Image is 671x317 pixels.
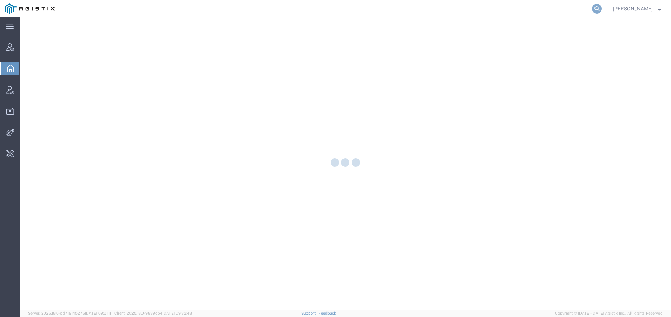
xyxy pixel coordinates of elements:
span: Abbie Wilkiemeyer [613,5,653,13]
a: Feedback [318,311,336,315]
span: [DATE] 09:32:48 [163,311,192,315]
img: logo [5,3,55,14]
span: Copyright © [DATE]-[DATE] Agistix Inc., All Rights Reserved [555,310,663,316]
a: Support [301,311,319,315]
button: [PERSON_NAME] [613,5,661,13]
span: Server: 2025.18.0-dd719145275 [28,311,111,315]
span: Client: 2025.18.0-9839db4 [114,311,192,315]
span: [DATE] 09:51:11 [85,311,111,315]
